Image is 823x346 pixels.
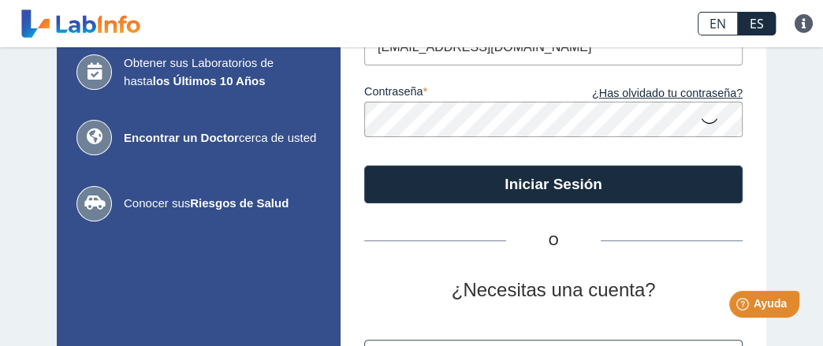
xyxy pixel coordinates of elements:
b: Riesgos de Salud [190,196,289,210]
button: Iniciar Sesión [364,166,743,203]
a: EN [698,12,738,35]
label: contraseña [364,85,553,102]
iframe: Help widget launcher [683,285,806,329]
span: cerca de usted [124,129,321,147]
b: Encontrar un Doctor [124,131,239,144]
h2: ¿Necesitas una cuenta? [364,279,743,302]
span: O [506,232,601,251]
a: ¿Has olvidado tu contraseña? [553,85,743,102]
b: los Últimos 10 Años [153,74,266,87]
span: Conocer sus [124,195,321,213]
span: Obtener sus Laboratorios de hasta [124,54,321,90]
a: ES [738,12,776,35]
